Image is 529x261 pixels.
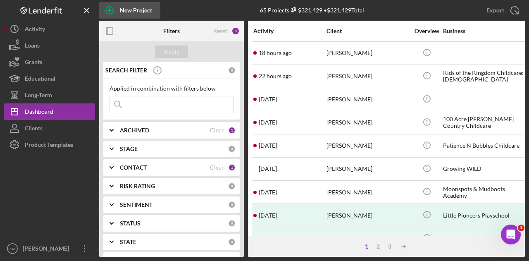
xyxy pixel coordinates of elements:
[443,158,526,180] div: Growing WILD
[25,136,73,155] div: Product Templates
[120,146,138,152] b: STAGE
[411,28,442,34] div: Overview
[210,127,224,134] div: Clear
[443,65,526,87] div: Kids of the Kingdom Childcare: [DEMOGRAPHIC_DATA]
[228,164,236,171] div: 1
[228,145,236,153] div: 0
[259,165,277,172] time: 2025-09-16 02:44
[228,220,236,227] div: 0
[259,96,277,103] time: 2025-10-01 20:30
[120,220,141,227] b: STATUS
[501,225,521,244] iframe: Intercom live chat
[4,87,95,103] button: Long-Term
[4,37,95,54] button: Loans
[4,103,95,120] button: Dashboard
[120,239,136,245] b: STATE
[4,54,95,70] button: Grants
[25,87,52,105] div: Long-Term
[4,70,95,87] button: Educational
[25,54,42,72] div: Grants
[443,112,526,134] div: 100 Acre [PERSON_NAME] Country Childcare
[518,225,524,231] span: 1
[326,158,409,180] div: [PERSON_NAME]
[120,127,149,134] b: ARCHIVED
[4,240,95,257] button: KM[PERSON_NAME]
[25,120,43,139] div: Clients
[228,182,236,190] div: 0
[120,183,155,189] b: RISK RATING
[259,235,277,242] time: 2025-07-08 02:07
[120,2,152,19] div: New Project
[163,28,180,34] b: Filters
[260,7,364,14] div: 65 Projects • $321,429 Total
[326,227,409,249] div: [PERSON_NAME]
[259,73,292,79] time: 2025-10-09 19:15
[25,70,55,89] div: Educational
[164,45,179,58] div: Apply
[326,204,409,226] div: [PERSON_NAME]
[326,89,409,110] div: [PERSON_NAME]
[231,27,240,35] div: 3
[326,28,409,34] div: Client
[259,119,277,126] time: 2025-09-23 03:41
[228,238,236,246] div: 0
[120,201,153,208] b: SENTIMENT
[443,135,526,157] div: Patience N Bubbles Childcare
[105,67,147,74] b: SEARCH FILTER
[213,28,227,34] div: Reset
[99,2,160,19] button: New Project
[155,45,188,58] button: Apply
[4,120,95,136] button: Clients
[443,204,526,226] div: Little Pioneers Playschool
[25,37,40,56] div: Loans
[228,127,236,134] div: 1
[120,164,147,171] b: CONTACT
[326,181,409,203] div: [PERSON_NAME]
[259,142,277,149] time: 2025-09-19 18:45
[443,28,526,34] div: Business
[259,212,277,219] time: 2025-09-08 22:50
[384,243,396,250] div: 3
[443,227,526,249] div: El Lapiz Magico
[210,164,224,171] div: Clear
[228,201,236,208] div: 0
[326,42,409,64] div: [PERSON_NAME]
[4,136,95,153] button: Product Templates
[326,65,409,87] div: [PERSON_NAME]
[326,112,409,134] div: [PERSON_NAME]
[253,28,326,34] div: Activity
[486,2,504,19] div: Export
[372,243,384,250] div: 2
[21,240,74,259] div: [PERSON_NAME]
[259,50,292,56] time: 2025-10-09 23:42
[10,247,15,251] text: KM
[478,2,525,19] button: Export
[4,21,95,37] button: Activity
[25,21,45,39] div: Activity
[25,103,53,122] div: Dashboard
[228,67,236,74] div: 0
[259,189,277,196] time: 2025-09-10 14:49
[443,181,526,203] div: Moonspots & Mudboots Academy
[289,7,322,14] div: $321,429
[110,85,234,92] div: Applied in combination with filters below
[361,243,372,250] div: 1
[326,135,409,157] div: [PERSON_NAME]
